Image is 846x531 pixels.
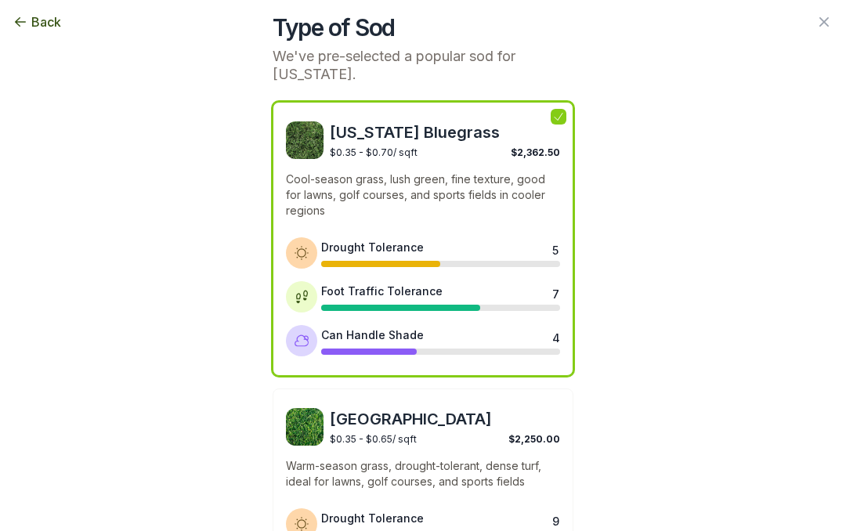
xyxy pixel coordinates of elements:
div: Drought Tolerance [321,239,424,255]
img: Shade tolerance icon [294,333,309,349]
div: 7 [552,286,559,298]
div: 9 [552,513,559,526]
div: 5 [552,242,559,255]
span: $2,362.50 [511,146,560,158]
span: Back [31,13,61,31]
p: Cool-season grass, lush green, fine texture, good for lawns, golf courses, and sports fields in c... [286,172,560,219]
span: [US_STATE] Bluegrass [330,121,560,143]
button: Back [13,13,61,31]
span: $0.35 - $0.65 / sqft [330,433,417,445]
span: [GEOGRAPHIC_DATA] [330,408,560,430]
div: Foot Traffic Tolerance [321,283,443,299]
img: Foot traffic tolerance icon [294,289,309,305]
span: $2,250.00 [508,433,560,445]
p: Warm-season grass, drought-tolerant, dense turf, ideal for lawns, golf courses, and sports fields [286,458,560,489]
div: Can Handle Shade [321,327,424,343]
p: We've pre-selected a popular sod for [US_STATE]. [273,48,573,83]
img: Drought tolerance icon [294,245,309,261]
img: Bermuda sod image [286,408,324,446]
span: $0.35 - $0.70 / sqft [330,146,418,158]
div: 4 [552,330,559,342]
img: Kentucky Bluegrass sod image [286,121,324,159]
div: Drought Tolerance [321,510,424,526]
